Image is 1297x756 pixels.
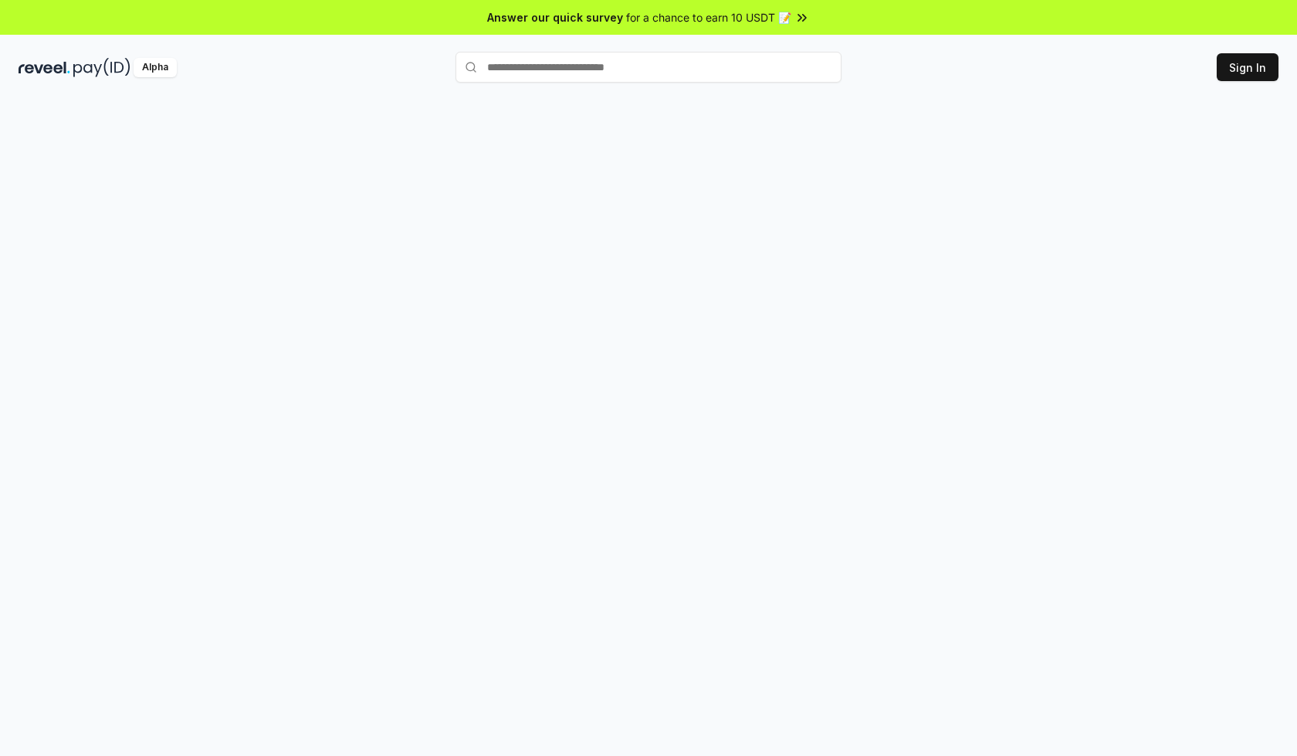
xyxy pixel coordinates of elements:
[1217,53,1278,81] button: Sign In
[134,58,177,77] div: Alpha
[73,58,130,77] img: pay_id
[19,58,70,77] img: reveel_dark
[487,9,623,25] span: Answer our quick survey
[626,9,791,25] span: for a chance to earn 10 USDT 📝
